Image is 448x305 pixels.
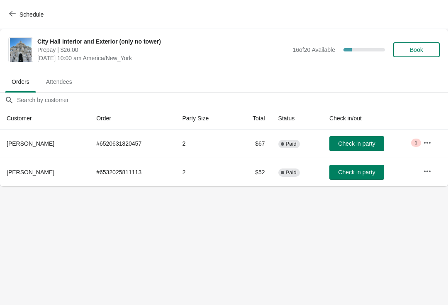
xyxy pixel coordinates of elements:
button: Check in party [329,136,384,151]
td: # 6520631820457 [90,129,175,158]
span: 16 of 20 Available [292,46,335,53]
img: City Hall Interior and Exterior (only no tower) [10,38,32,62]
th: Party Size [175,107,234,129]
td: 2 [175,129,234,158]
button: Check in party [329,165,384,180]
td: $52 [234,158,271,186]
span: Attendees [39,74,79,89]
button: Book [393,42,440,57]
span: Check in party [338,140,375,147]
span: Book [410,46,423,53]
td: $67 [234,129,271,158]
input: Search by customer [17,93,448,107]
th: Check in/out [323,107,416,129]
th: Total [234,107,271,129]
span: [DATE] 10:00 am America/New_York [37,54,288,62]
td: # 6532025811113 [90,158,175,186]
span: [PERSON_NAME] [7,140,54,147]
span: Check in party [338,169,375,176]
span: Schedule [19,11,44,18]
span: Paid [286,141,297,147]
span: Paid [286,169,297,176]
button: Schedule [4,7,50,22]
th: Order [90,107,175,129]
th: Status [272,107,323,129]
span: City Hall Interior and Exterior (only no tower) [37,37,288,46]
span: 1 [414,139,417,146]
td: 2 [175,158,234,186]
span: Orders [5,74,36,89]
span: Prepay | $26.00 [37,46,288,54]
span: [PERSON_NAME] [7,169,54,176]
